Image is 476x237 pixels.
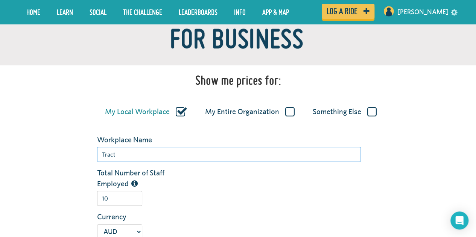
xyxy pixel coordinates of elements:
[91,211,183,222] label: Currency
[91,168,183,189] label: Total Number of Staff Employed
[131,180,138,187] i: The total number of people employed by this organization/workplace, including part time staff.
[313,107,377,117] label: Something Else
[322,4,374,19] a: Log a ride
[450,211,468,229] div: Open Intercom Messenger
[84,3,112,21] a: Social
[257,3,295,21] a: App & Map
[451,8,458,15] a: settings drop down toggle
[228,3,251,21] a: Info
[173,3,223,21] a: Leaderboards
[327,8,357,15] span: Log a ride
[117,3,168,21] a: The Challenge
[105,107,187,117] label: My Local Workplace
[205,107,295,117] label: My Entire Organization
[51,3,79,21] a: LEARN
[383,5,395,17] img: User profile image
[21,3,46,21] a: Home
[91,134,183,145] label: Workplace Name
[195,73,281,88] h1: Show me prices for:
[397,3,449,21] a: [PERSON_NAME]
